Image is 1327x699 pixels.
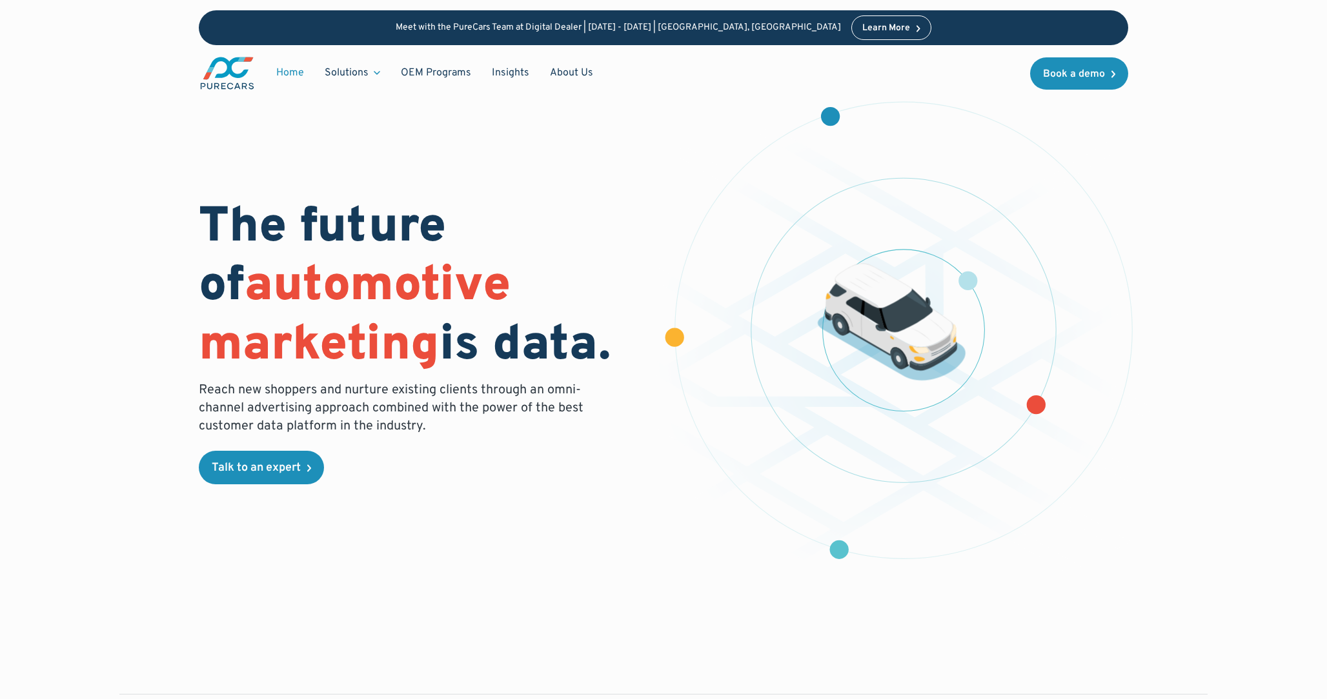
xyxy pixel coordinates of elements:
p: Meet with the PureCars Team at Digital Dealer | [DATE] - [DATE] | [GEOGRAPHIC_DATA], [GEOGRAPHIC_... [396,23,841,34]
a: OEM Programs [390,61,481,85]
div: Solutions [325,66,369,80]
p: Reach new shoppers and nurture existing clients through an omni-channel advertising approach comb... [199,381,591,435]
span: automotive marketing [199,256,511,377]
a: Learn More [851,15,931,40]
div: Solutions [314,61,390,85]
a: About Us [540,61,603,85]
a: Insights [481,61,540,85]
img: illustration of a vehicle [818,264,966,381]
div: Book a demo [1043,69,1105,79]
div: Learn More [862,24,910,33]
a: Talk to an expert [199,451,324,484]
a: main [199,55,256,91]
div: Talk to an expert [212,462,301,474]
a: Book a demo [1030,57,1128,90]
img: purecars logo [199,55,256,91]
h1: The future of is data. [199,199,648,376]
a: Home [266,61,314,85]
